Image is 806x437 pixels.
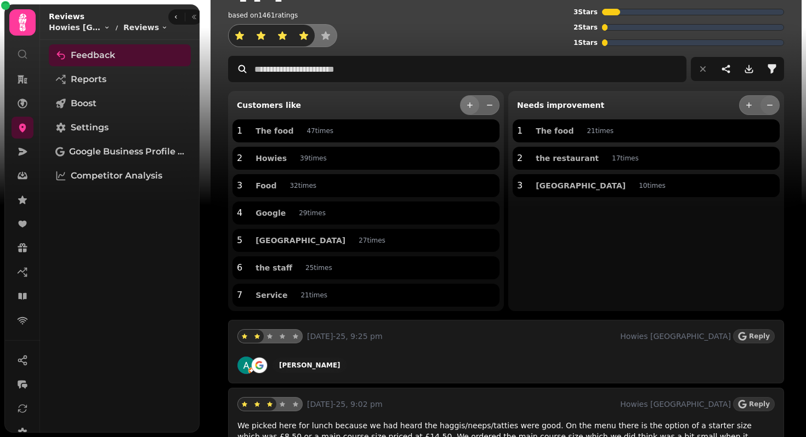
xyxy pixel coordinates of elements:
p: 2 [517,152,523,165]
p: Howies [GEOGRAPHIC_DATA] [620,331,731,342]
button: Reply [733,397,775,411]
div: [PERSON_NAME] [279,361,340,370]
a: Reports [49,68,191,90]
span: [GEOGRAPHIC_DATA] [256,237,345,244]
button: reset filters [692,58,714,80]
span: The food [536,127,574,135]
button: star [263,398,276,411]
p: 25 time s [305,263,332,272]
p: 21 time s [300,291,327,300]
p: 1 [517,124,523,137]
button: Food [247,179,285,193]
p: 4 [237,206,242,220]
button: star [263,330,276,343]
a: Boost [49,93,191,114]
p: 29 time s [299,209,326,217]
p: 47 time s [306,127,333,135]
a: Competitor Analysis [49,165,191,187]
button: Reply [733,329,775,343]
img: go-emblem@2x.png [251,357,268,374]
a: Google Business Profile (Beta) [49,141,191,163]
p: Customers like [232,100,301,111]
button: more [740,96,758,114]
nav: breadcrumb [49,22,168,33]
p: 7 [237,289,242,302]
p: Needs improvement [513,100,604,111]
nav: Tabs [40,40,200,433]
p: 32 time s [290,181,316,190]
button: star [315,25,337,47]
p: 2 Stars [574,23,598,32]
span: Reports [71,73,106,86]
a: [PERSON_NAME] [273,358,347,373]
span: Howies [GEOGRAPHIC_DATA] [49,22,101,33]
p: 1 [237,124,242,137]
p: based on 1461 ratings [228,11,298,20]
button: less [760,96,779,114]
a: Feedback [49,44,191,66]
p: 39 time s [300,154,327,163]
button: The food [247,124,302,138]
button: share-thread [715,58,737,80]
span: The food [256,127,293,135]
button: star [289,330,302,343]
p: 1 Stars [574,38,598,47]
span: Howies [256,154,287,162]
p: 3 [237,179,242,192]
span: Service [256,291,287,299]
span: the restaurant [536,154,599,162]
button: star [289,398,302,411]
button: more [461,96,479,114]
button: star [251,330,264,343]
span: Competitor Analysis [71,169,162,182]
button: star [276,330,289,343]
span: Google Business Profile (Beta) [69,145,184,158]
button: [GEOGRAPHIC_DATA] [247,233,354,248]
p: 27 time s [359,236,385,245]
button: the restaurant [527,151,608,165]
p: 3 [517,179,523,192]
span: Reply [749,401,770,407]
button: filter [761,58,783,80]
button: Service [247,288,296,302]
p: Howies [GEOGRAPHIC_DATA] [620,399,731,410]
span: Feedback [71,49,115,62]
button: star [229,25,251,47]
p: 17 time s [612,154,639,163]
span: the staff [256,264,292,272]
button: Howies [GEOGRAPHIC_DATA] [49,22,110,33]
button: star [271,25,293,47]
button: The food [527,124,582,138]
button: Reviews [123,22,168,33]
button: star [238,330,251,343]
span: Boost [71,97,97,110]
img: ACg8ocJm5Whk7xj6vWlmC3VoSKIvYX9Y-zIbUbbLLbXJtQRdnnLGug=s128-c0x00000000-cc-rp-mo-ba2 [237,357,255,374]
button: star [276,398,289,411]
button: star [251,398,264,411]
button: star [293,25,315,47]
button: Google [247,206,294,220]
p: [DATE]-25, 9:25 pm [307,331,616,342]
span: [GEOGRAPHIC_DATA] [536,182,626,189]
h2: Reviews [49,11,168,22]
span: Settings [71,121,109,134]
span: Reply [749,333,770,340]
button: download [738,58,760,80]
button: Howies [247,151,296,165]
p: 6 [237,261,242,274]
button: star [250,25,272,47]
span: Google [256,209,286,217]
button: star [238,398,251,411]
p: 2 [237,152,242,165]
button: less [480,96,499,114]
p: 5 [237,234,242,247]
span: Food [256,182,276,189]
p: [DATE]-25, 9:02 pm [307,399,616,410]
p: 10 time s [639,181,666,190]
a: Settings [49,117,191,139]
p: 21 time s [587,127,614,135]
button: [GEOGRAPHIC_DATA] [527,179,634,193]
p: 3 Stars [574,8,598,16]
button: the staff [247,261,301,275]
